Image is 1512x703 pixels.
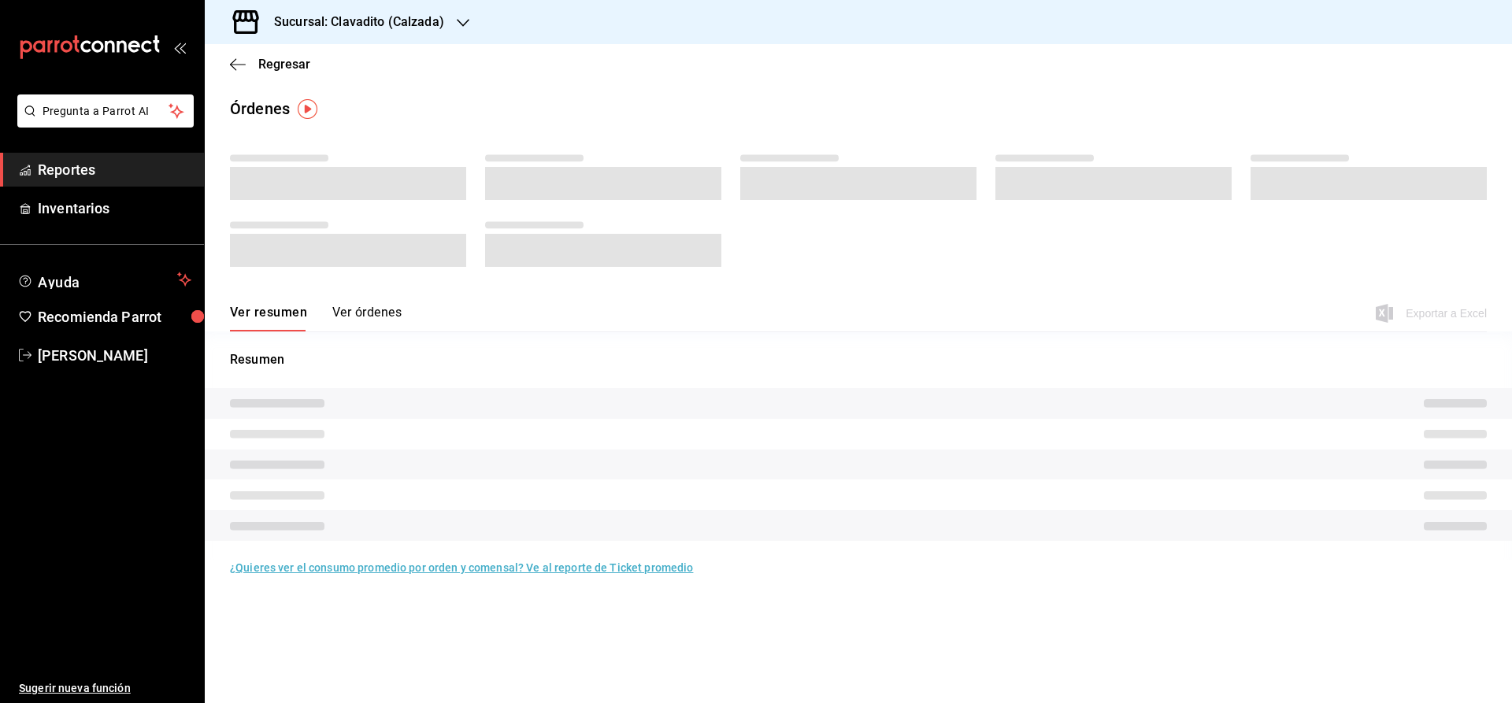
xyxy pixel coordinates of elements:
[173,41,186,54] button: open_drawer_menu
[38,345,191,366] span: [PERSON_NAME]
[38,306,191,327] span: Recomienda Parrot
[11,114,194,131] a: Pregunta a Parrot AI
[38,270,171,289] span: Ayuda
[43,103,169,120] span: Pregunta a Parrot AI
[230,97,290,120] div: Órdenes
[230,561,693,574] a: ¿Quieres ver el consumo promedio por orden y comensal? Ve al reporte de Ticket promedio
[38,198,191,219] span: Inventarios
[38,159,191,180] span: Reportes
[230,305,402,331] div: navigation tabs
[332,305,402,331] button: Ver órdenes
[298,99,317,119] img: Tooltip marker
[17,94,194,128] button: Pregunta a Parrot AI
[258,57,310,72] span: Regresar
[230,305,307,331] button: Ver resumen
[230,350,1487,369] p: Resumen
[230,57,310,72] button: Regresar
[261,13,444,31] h3: Sucursal: Clavadito (Calzada)
[19,680,191,697] span: Sugerir nueva función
